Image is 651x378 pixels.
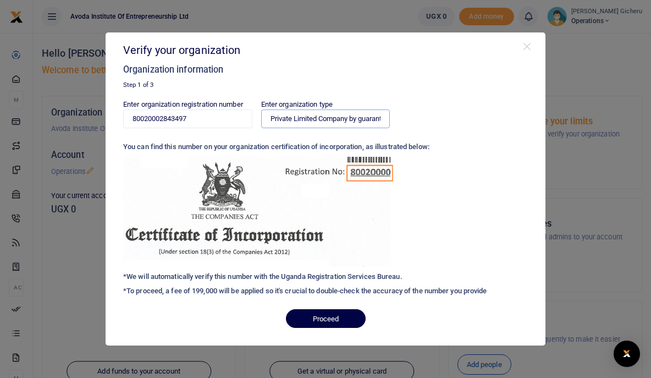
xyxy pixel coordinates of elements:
[123,143,528,151] h6: You can find this number on your organization certification of incorporation, as illustrated below:
[123,41,522,59] p: Verify your organization
[261,99,333,110] label: Enter organization type
[286,309,366,328] button: Proceed
[123,99,243,110] label: Enter organization registration number
[123,64,522,75] h5: Organization information
[123,287,528,295] h6: *To proceed, a fee of 199,000 will be applied so it's crucial to double-check the accuracy of the...
[123,157,396,267] img: certificate%20of%20incorp%20ug.png
[123,272,528,281] h6: *We will automatically verify this number with the Uganda Registration Services Bureau.
[123,81,153,89] small: Step 1 of 3
[614,341,640,367] div: Open Intercom Messenger
[522,41,533,52] button: Close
